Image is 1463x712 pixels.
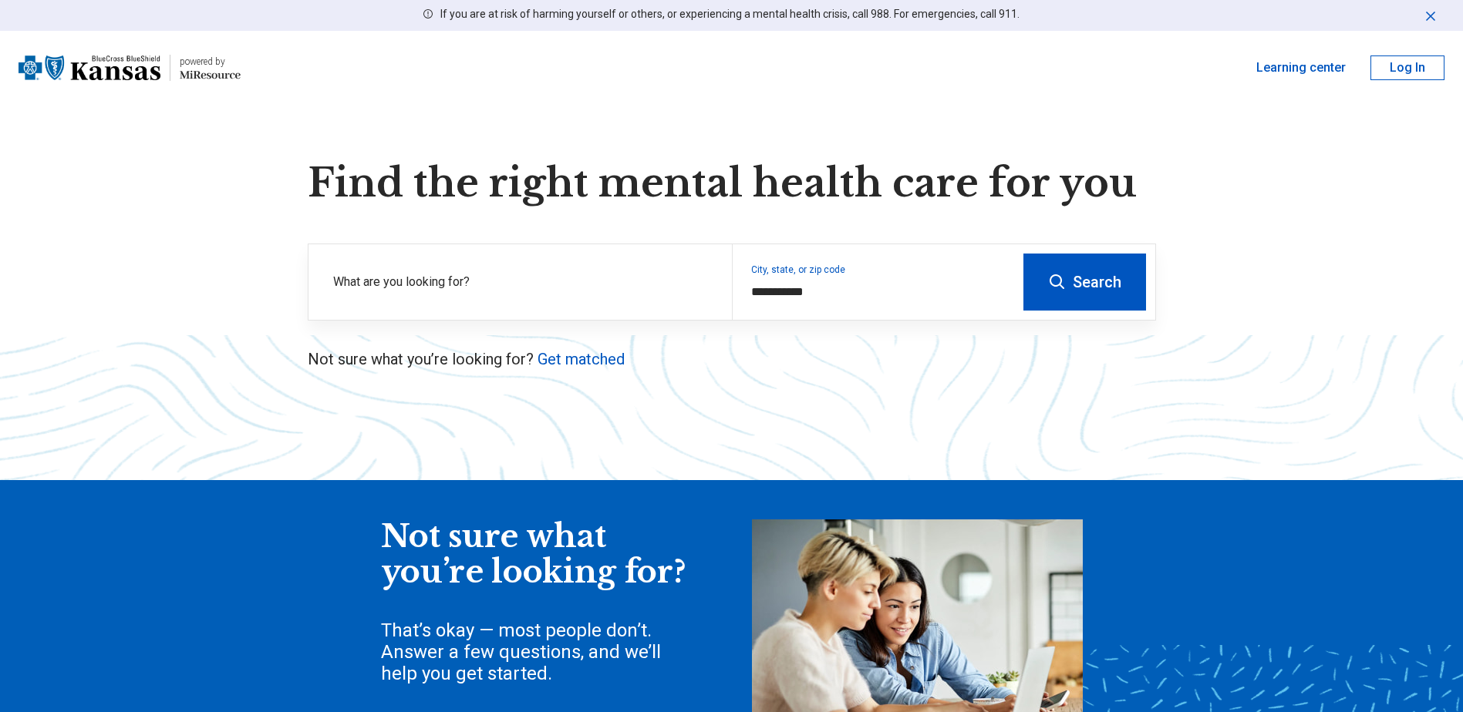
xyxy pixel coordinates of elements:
button: Search [1023,254,1146,311]
a: Blue Cross Blue Shield Kansaspowered by [19,49,241,86]
p: If you are at risk of harming yourself or others, or experiencing a mental health crisis, call 98... [440,6,1020,22]
label: What are you looking for? [333,273,713,291]
button: Dismiss [1423,6,1438,25]
p: Not sure what you’re looking for? [308,348,1156,370]
a: Learning center [1256,59,1346,77]
img: Blue Cross Blue Shield Kansas [19,49,160,86]
div: That’s okay — most people don’t. Answer a few questions, and we’ll help you get started. [381,620,689,684]
button: Log In [1370,55,1444,80]
div: powered by [180,55,241,69]
div: Not sure what you’re looking for? [381,519,689,589]
h1: Find the right mental health care for you [308,160,1156,207]
a: Get matched [538,350,625,368]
